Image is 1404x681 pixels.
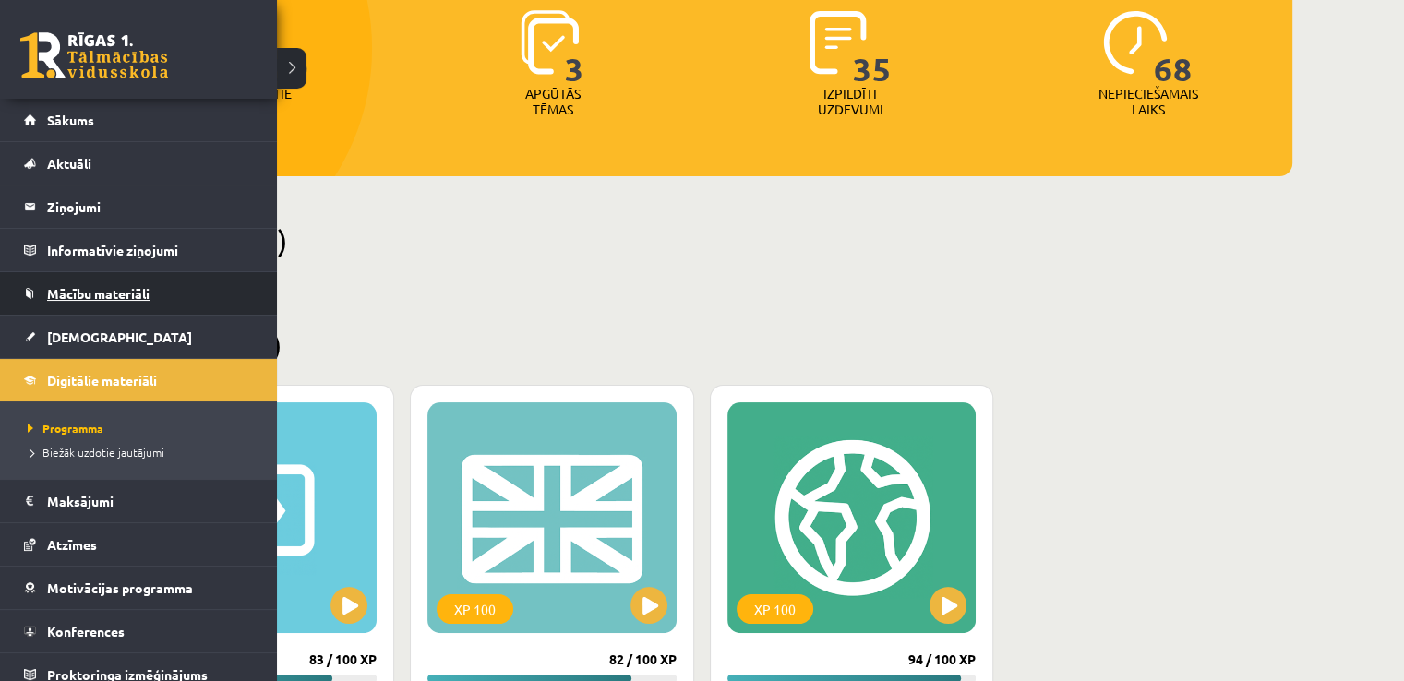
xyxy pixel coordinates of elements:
[20,32,168,78] a: Rīgas 1. Tālmācības vidusskola
[23,420,258,436] a: Programma
[24,99,254,141] a: Sākums
[24,142,254,185] a: Aktuāli
[47,329,192,345] span: [DEMOGRAPHIC_DATA]
[47,536,97,553] span: Atzīmes
[47,285,150,302] span: Mācību materiāli
[853,10,892,86] span: 35
[24,523,254,566] a: Atzīmes
[47,185,254,228] legend: Ziņojumi
[47,155,91,172] span: Aktuāli
[24,359,254,401] a: Digitālie materiāli
[24,229,254,271] a: Informatīvie ziņojumi
[251,10,309,86] span: 259
[565,10,584,86] span: 3
[47,229,254,271] legend: Informatīvie ziņojumi
[1154,10,1193,86] span: 68
[111,222,1292,258] h2: Pieejamie (0)
[47,372,157,388] span: Digitālie materiāli
[814,86,886,117] p: Izpildīti uzdevumi
[24,610,254,652] a: Konferences
[24,480,254,522] a: Maksājumi
[1098,86,1198,117] p: Nepieciešamais laiks
[1103,10,1168,75] img: icon-clock-7be60019b62300814b6bd22b8e044499b485619524d84068768e800edab66f18.svg
[517,86,589,117] p: Apgūtās tēmas
[521,10,579,75] img: icon-learned-topics-4a711ccc23c960034f471b6e78daf4a3bad4a20eaf4de84257b87e66633f6470.svg
[24,185,254,228] a: Ziņojumi
[24,316,254,358] a: [DEMOGRAPHIC_DATA]
[47,579,193,596] span: Motivācijas programma
[111,327,1292,363] h2: Pabeigtie (3)
[47,623,125,639] span: Konferences
[23,444,258,460] a: Biežāk uzdotie jautājumi
[24,567,254,609] a: Motivācijas programma
[23,445,164,460] span: Biežāk uzdotie jautājumi
[47,112,94,128] span: Sākums
[810,10,867,75] img: icon-completed-tasks-ad58ae20a441b2904462921112bc710f1caf180af7a3daa7317a5a94f2d26646.svg
[47,480,254,522] legend: Maksājumi
[24,272,254,315] a: Mācību materiāli
[437,594,513,624] div: XP 100
[737,594,813,624] div: XP 100
[23,421,103,436] span: Programma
